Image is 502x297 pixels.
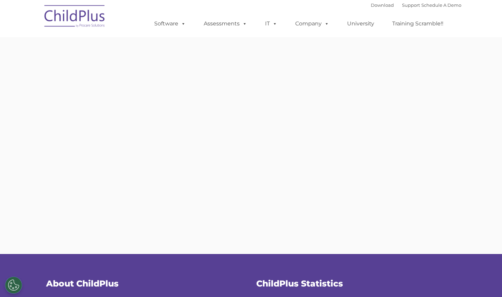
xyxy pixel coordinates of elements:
img: ChildPlus by Procare Solutions [41,0,109,34]
font: | [371,2,461,8]
a: Training Scramble!! [385,17,450,30]
a: IT [258,17,284,30]
a: Company [288,17,336,30]
a: Download [371,2,394,8]
a: University [340,17,381,30]
button: Cookies Settings [5,277,22,294]
a: Software [147,17,193,30]
a: Support [402,2,420,8]
span: About ChildPlus [46,278,119,289]
a: Assessments [197,17,254,30]
a: Schedule A Demo [421,2,461,8]
span: ChildPlus Statistics [256,278,343,289]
